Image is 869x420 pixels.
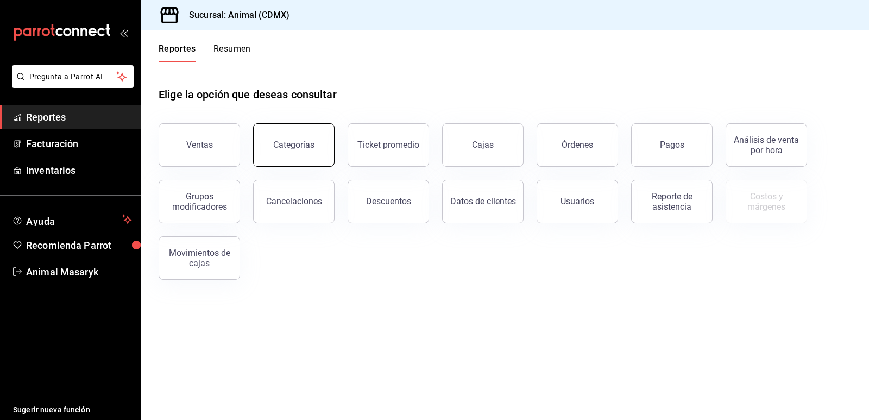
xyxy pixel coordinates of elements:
button: Ticket promedio [348,123,429,167]
div: Usuarios [561,196,594,206]
button: Contrata inventarios para ver este reporte [726,180,807,223]
span: Sugerir nueva función [13,404,132,416]
a: Cajas [442,123,524,167]
h1: Elige la opción que deseas consultar [159,86,337,103]
div: Cancelaciones [266,196,322,206]
button: Descuentos [348,180,429,223]
button: open_drawer_menu [119,28,128,37]
div: Reporte de asistencia [638,191,706,212]
div: Movimientos de cajas [166,248,233,268]
div: Pagos [660,140,684,150]
div: navigation tabs [159,43,251,62]
div: Cajas [472,139,494,152]
div: Grupos modificadores [166,191,233,212]
a: Pregunta a Parrot AI [8,79,134,90]
span: Ayuda [26,213,118,226]
button: Datos de clientes [442,180,524,223]
div: Categorías [273,140,314,150]
div: Ticket promedio [357,140,419,150]
h3: Sucursal: Animal (CDMX) [180,9,289,22]
span: Reportes [26,110,132,124]
button: Usuarios [537,180,618,223]
button: Análisis de venta por hora [726,123,807,167]
button: Categorías [253,123,335,167]
span: Inventarios [26,163,132,178]
button: Grupos modificadores [159,180,240,223]
button: Resumen [213,43,251,62]
button: Pregunta a Parrot AI [12,65,134,88]
div: Análisis de venta por hora [733,135,800,155]
button: Reporte de asistencia [631,180,713,223]
div: Órdenes [562,140,593,150]
button: Reportes [159,43,196,62]
div: Descuentos [366,196,411,206]
div: Costos y márgenes [733,191,800,212]
button: Órdenes [537,123,618,167]
span: Facturación [26,136,132,151]
button: Movimientos de cajas [159,236,240,280]
div: Datos de clientes [450,196,516,206]
button: Cancelaciones [253,180,335,223]
span: Pregunta a Parrot AI [29,71,117,83]
span: Recomienda Parrot [26,238,132,253]
div: Ventas [186,140,213,150]
button: Pagos [631,123,713,167]
button: Ventas [159,123,240,167]
span: Animal Masaryk [26,265,132,279]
